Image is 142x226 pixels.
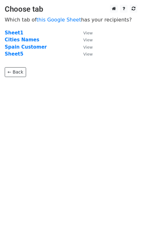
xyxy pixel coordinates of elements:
[83,31,93,35] small: View
[5,44,47,50] a: Spain Customer
[83,38,93,42] small: View
[5,16,137,23] p: Which tab of has your recipients?
[83,45,93,50] small: View
[5,5,137,14] h3: Choose tab
[77,37,93,43] a: View
[77,51,93,57] a: View
[5,51,23,57] a: Sheet5
[83,52,93,56] small: View
[77,44,93,50] a: View
[5,30,23,36] a: Sheet1
[5,67,26,77] a: ← Back
[36,17,81,23] a: this Google Sheet
[77,30,93,36] a: View
[5,37,39,43] a: Cities Names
